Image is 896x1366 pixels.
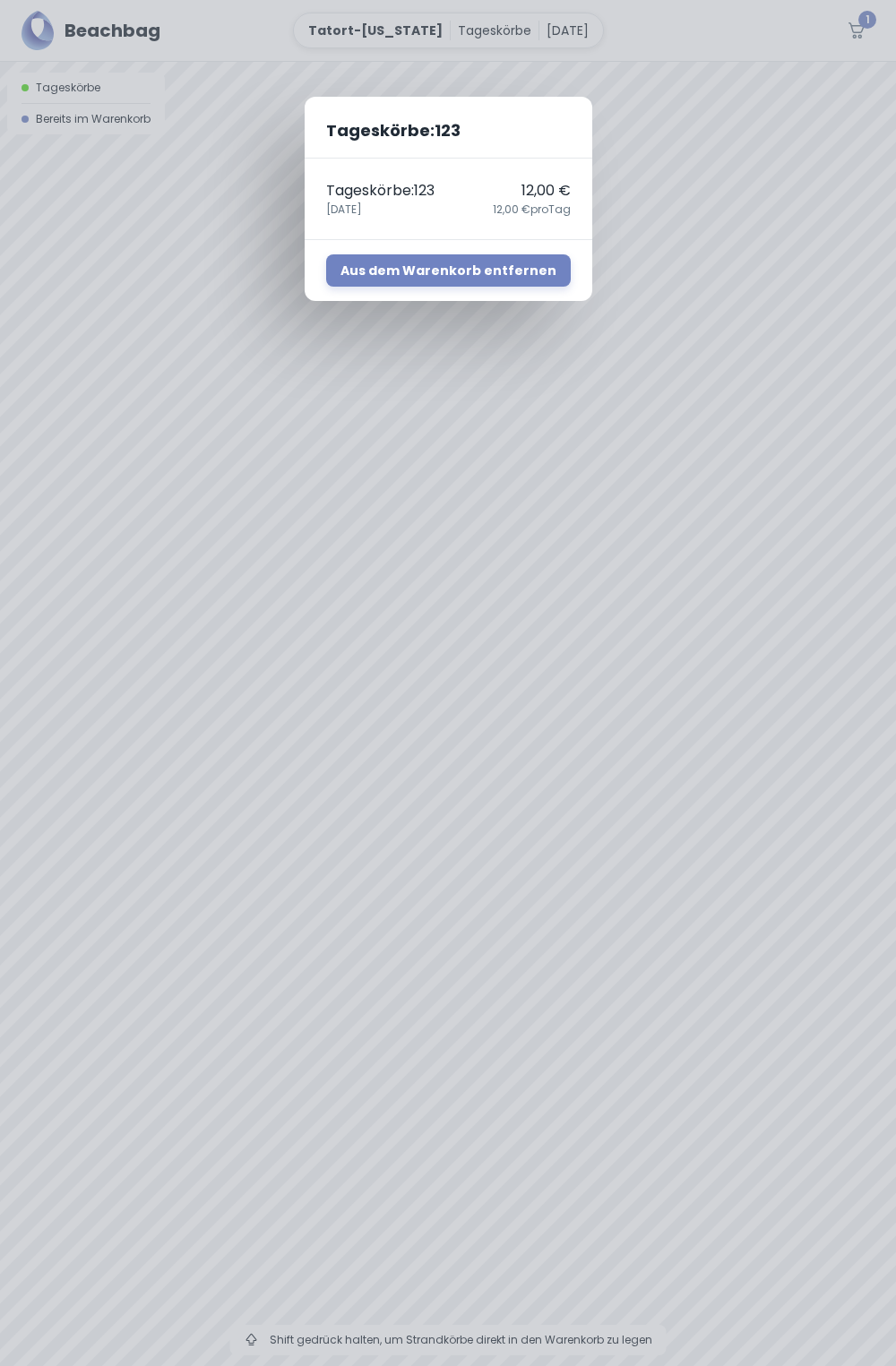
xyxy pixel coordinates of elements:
p: 12,00 € [521,180,571,202]
button: Aus dem Warenkorb entfernen [326,254,571,287]
span: 12,00 € pro Tag [493,202,571,218]
p: Tageskörbe : 123 [326,180,435,202]
h2: Tageskörbe : 123 [305,97,592,159]
span: [DATE] [326,202,362,218]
